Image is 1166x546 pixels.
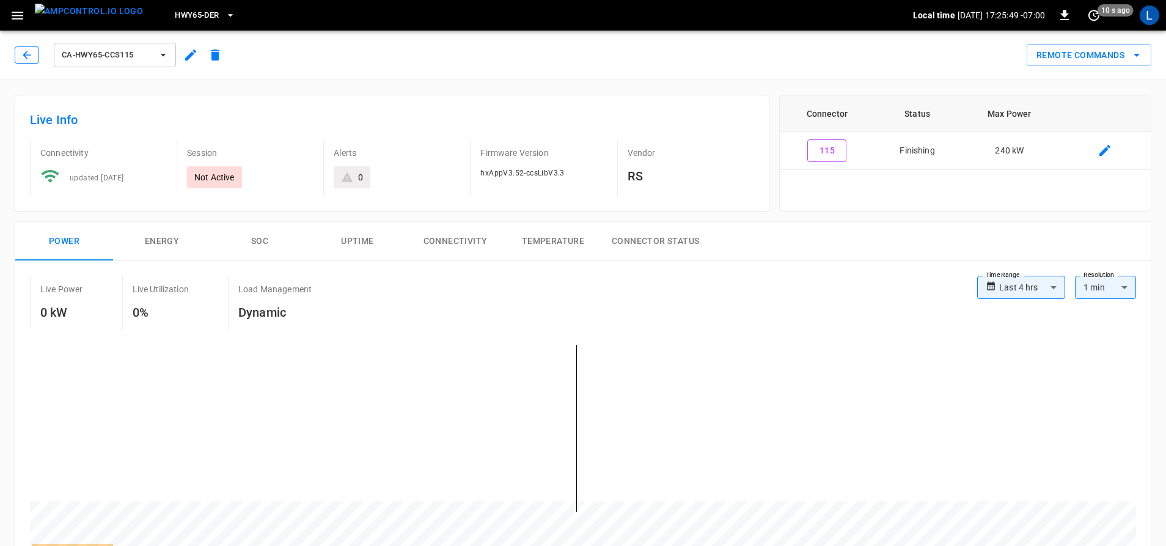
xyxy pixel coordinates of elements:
[211,222,309,261] button: SOC
[309,222,406,261] button: Uptime
[1083,270,1114,280] label: Resolution
[628,147,754,159] p: Vendor
[54,43,176,67] button: ca-hwy65-ccs115
[480,147,607,159] p: Firmware Version
[780,95,1151,170] table: connector table
[40,283,83,295] p: Live Power
[780,95,875,132] th: Connector
[960,132,1059,170] td: 240 kW
[913,9,955,21] p: Local time
[187,147,313,159] p: Session
[1075,276,1136,299] div: 1 min
[986,270,1020,280] label: Time Range
[999,276,1065,299] div: Last 4 hrs
[480,169,564,177] span: hxAppV3.52-ccsLibV3.3
[875,95,960,132] th: Status
[628,166,754,186] h6: RS
[70,174,124,182] span: updated [DATE]
[113,222,211,261] button: Energy
[504,222,602,261] button: Temperature
[15,222,113,261] button: Power
[40,303,83,322] h6: 0 kW
[30,110,754,130] h6: Live Info
[35,4,143,19] img: ampcontrol.io logo
[807,139,846,162] button: 115
[334,147,460,159] p: Alerts
[1027,44,1151,67] div: remote commands options
[960,95,1059,132] th: Max Power
[133,283,189,295] p: Live Utilization
[1027,44,1151,67] button: Remote Commands
[1084,6,1104,25] button: set refresh interval
[62,48,152,62] span: ca-hwy65-ccs115
[358,171,363,183] div: 0
[875,132,960,170] td: Finishing
[1098,4,1134,17] span: 10 s ago
[406,222,504,261] button: Connectivity
[133,303,189,322] h6: 0%
[194,171,235,183] p: Not Active
[170,4,240,28] button: HWY65-DER
[1140,6,1159,25] div: profile-icon
[238,303,312,322] h6: Dynamic
[958,9,1045,21] p: [DATE] 17:25:49 -07:00
[175,9,219,23] span: HWY65-DER
[40,147,167,159] p: Connectivity
[602,222,709,261] button: Connector Status
[238,283,312,295] p: Load Management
